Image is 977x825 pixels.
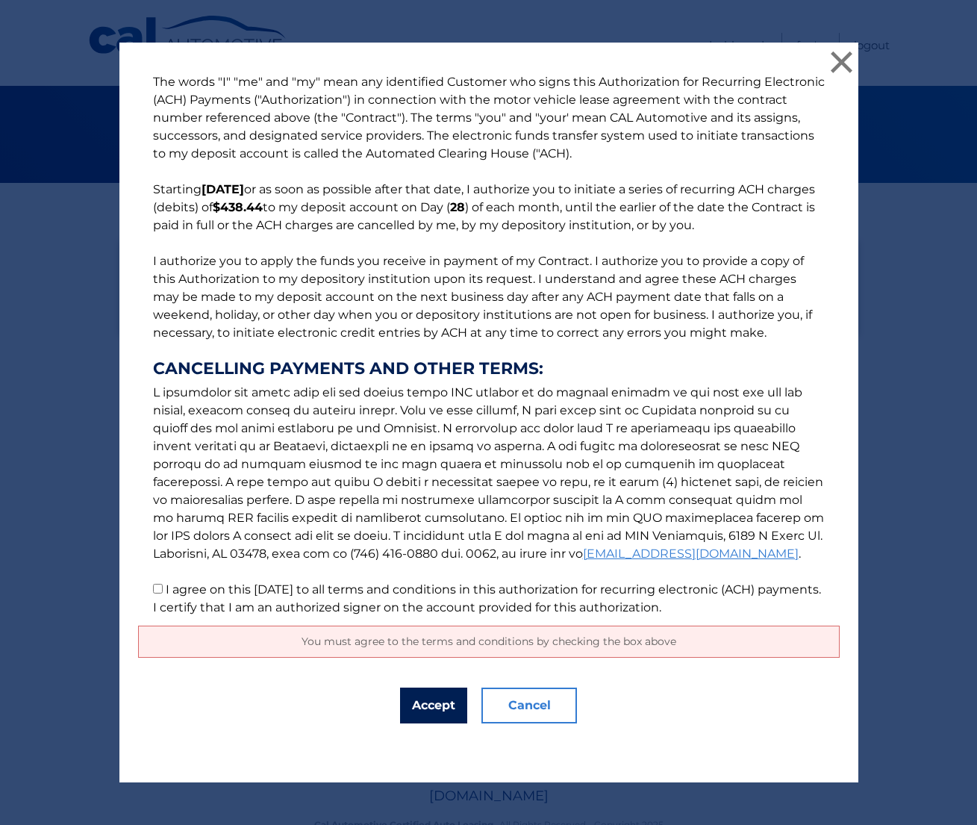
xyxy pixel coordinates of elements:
a: [EMAIL_ADDRESS][DOMAIN_NAME] [583,547,799,561]
b: [DATE] [202,182,244,196]
span: You must agree to the terms and conditions by checking the box above [302,635,676,648]
b: $438.44 [213,200,263,214]
b: 28 [450,200,465,214]
p: The words "I" "me" and "my" mean any identified Customer who signs this Authorization for Recurri... [138,73,840,617]
button: Cancel [481,688,577,723]
button: Accept [400,688,467,723]
strong: CANCELLING PAYMENTS AND OTHER TERMS: [153,360,825,378]
label: I agree on this [DATE] to all terms and conditions in this authorization for recurring electronic... [153,582,821,614]
button: × [827,47,857,77]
